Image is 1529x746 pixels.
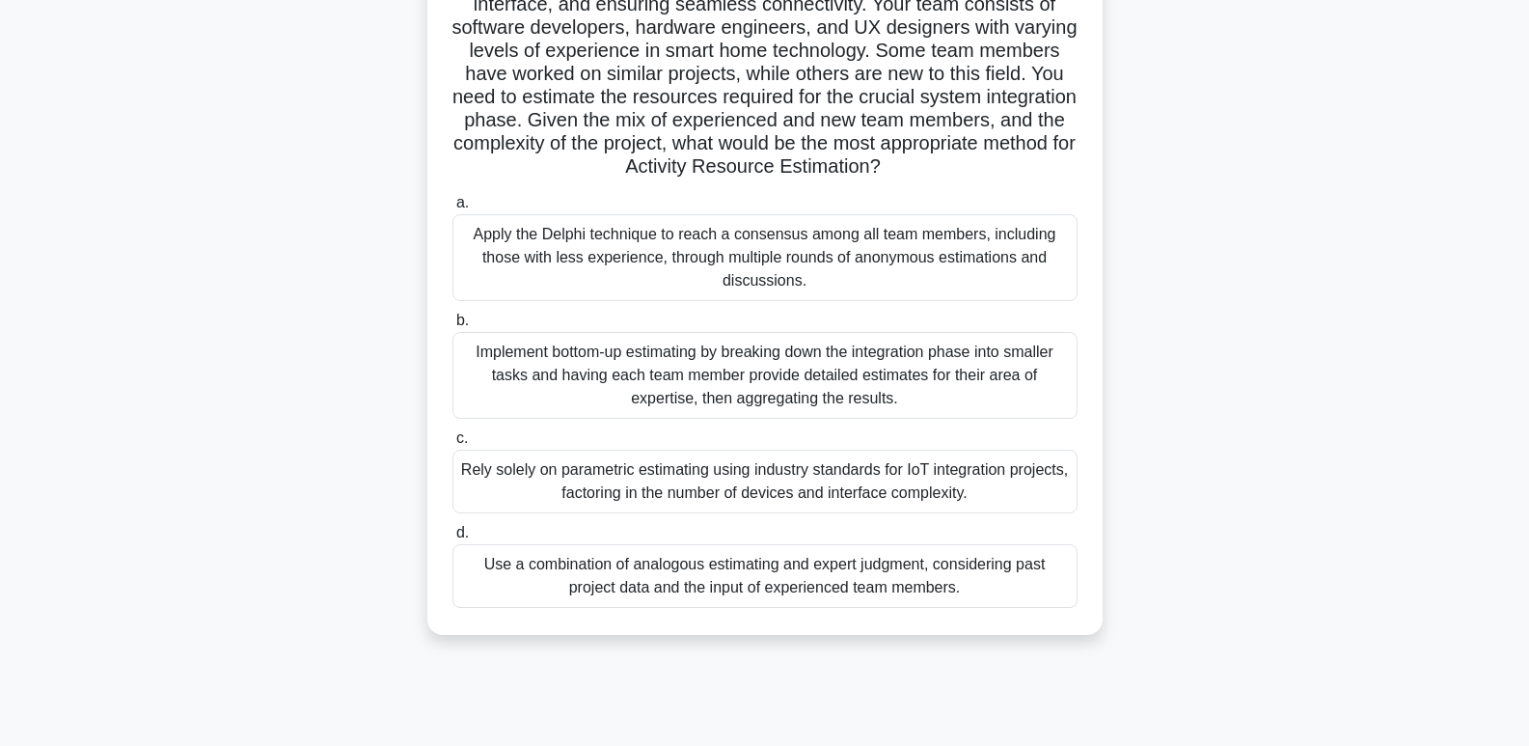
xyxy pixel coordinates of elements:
[452,332,1078,419] div: Implement bottom-up estimating by breaking down the integration phase into smaller tasks and havi...
[456,524,469,540] span: d.
[456,194,469,210] span: a.
[456,312,469,328] span: b.
[452,544,1078,608] div: Use a combination of analogous estimating and expert judgment, considering past project data and ...
[452,214,1078,301] div: Apply the Delphi technique to reach a consensus among all team members, including those with less...
[456,429,468,446] span: c.
[452,450,1078,513] div: Rely solely on parametric estimating using industry standards for IoT integration projects, facto...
